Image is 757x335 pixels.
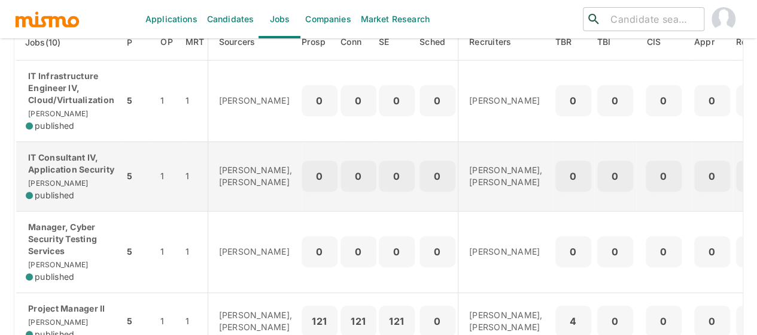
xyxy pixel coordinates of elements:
p: 0 [650,92,677,109]
span: published [35,271,74,283]
img: logo [14,10,80,28]
p: [PERSON_NAME], [PERSON_NAME] [469,164,543,188]
p: 0 [560,243,586,260]
p: 0 [699,313,725,330]
td: 5 [124,141,151,211]
p: 0 [306,243,333,260]
input: Candidate search [606,11,699,28]
p: [PERSON_NAME], [PERSON_NAME] [219,309,293,333]
p: [PERSON_NAME] [469,246,543,258]
p: 0 [699,243,725,260]
span: published [35,189,74,201]
td: 1 [183,61,208,142]
p: 0 [650,313,677,330]
p: 0 [384,243,410,260]
p: 0 [699,168,725,185]
p: 0 [345,92,372,109]
p: 0 [602,92,628,109]
th: Sent Emails [376,24,417,61]
p: 0 [650,168,677,185]
p: 0 [306,92,333,109]
p: Project Manager II [26,303,114,315]
p: 0 [560,92,586,109]
td: 5 [124,211,151,292]
p: IT Consultant IV, Application Security [26,152,114,176]
span: published [35,120,74,132]
p: [PERSON_NAME] [219,95,293,107]
p: 0 [384,168,410,185]
th: Sched [417,24,458,61]
p: IT Infrastructure Engineer IV, Cloud/Virtualization [26,70,114,106]
p: 0 [424,243,451,260]
th: Open Positions [151,24,183,61]
td: 5 [124,61,151,142]
p: 0 [602,168,628,185]
p: 0 [602,313,628,330]
th: To Be Interviewed [594,24,636,61]
th: Recruiters [458,24,552,61]
span: [PERSON_NAME] [26,260,88,269]
p: 121 [345,313,372,330]
img: Maia Reyes [712,7,735,31]
p: 0 [602,243,628,260]
th: Sourcers [208,24,302,61]
span: Jobs(10) [25,35,77,50]
td: 1 [151,141,183,211]
p: 0 [345,168,372,185]
td: 1 [151,211,183,292]
th: Prospects [302,24,341,61]
span: [PERSON_NAME] [26,318,88,327]
th: To Be Reviewed [552,24,594,61]
td: 1 [183,141,208,211]
p: 0 [384,92,410,109]
td: 1 [183,211,208,292]
p: 0 [560,168,586,185]
span: [PERSON_NAME] [26,109,88,118]
p: [PERSON_NAME] [219,246,293,258]
p: 0 [424,168,451,185]
p: 0 [424,92,451,109]
th: Connections [341,24,376,61]
th: Client Interview Scheduled [636,24,691,61]
p: 121 [306,313,333,330]
p: [PERSON_NAME] [469,95,543,107]
p: 0 [699,92,725,109]
p: Manager, Cyber Security Testing Services [26,221,114,257]
p: 0 [306,168,333,185]
th: Priority [124,24,151,61]
p: 0 [345,243,372,260]
th: Approved [691,24,733,61]
p: 0 [424,313,451,330]
span: [PERSON_NAME] [26,179,88,188]
p: 0 [650,243,677,260]
td: 1 [151,61,183,142]
p: [PERSON_NAME], [PERSON_NAME] [469,309,543,333]
th: Market Research Total [183,24,208,61]
p: [PERSON_NAME], [PERSON_NAME] [219,164,293,188]
span: P [127,35,148,50]
p: 4 [560,313,586,330]
p: 121 [384,313,410,330]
